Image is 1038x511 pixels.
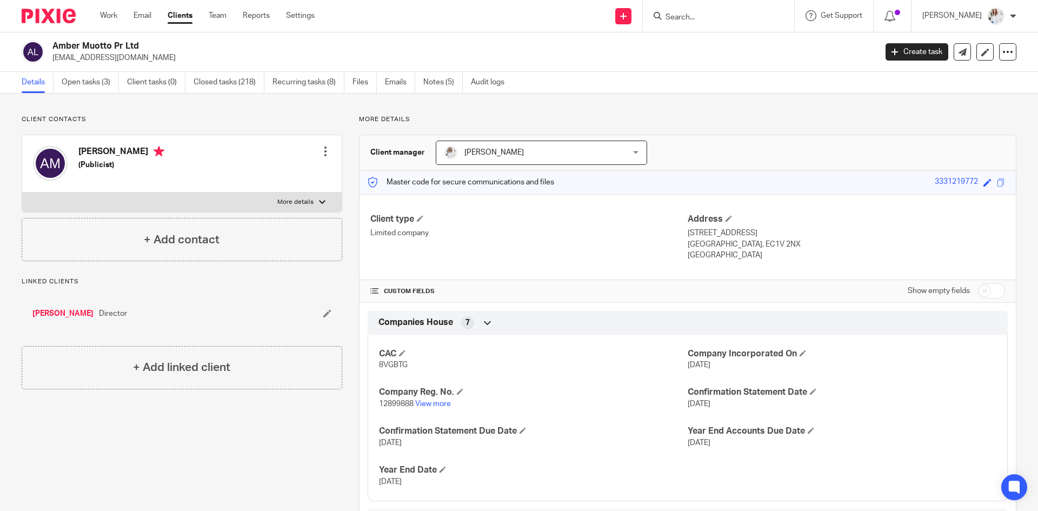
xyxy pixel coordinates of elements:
a: Audit logs [471,72,513,93]
p: More details [277,198,314,207]
h4: Client type [370,214,688,225]
span: [PERSON_NAME] [464,149,524,156]
span: Companies House [378,317,453,328]
h3: Client manager [370,147,425,158]
p: Client contacts [22,115,342,124]
p: Limited company [370,228,688,238]
a: View more [415,400,451,408]
h4: Confirmation Statement Due Date [379,426,688,437]
img: svg%3E [33,146,68,181]
h4: Confirmation Statement Date [688,387,996,398]
img: Daisy.JPG [987,8,1004,25]
h5: (Publicist) [78,160,164,170]
h4: Year End Date [379,464,688,476]
span: Director [99,308,127,319]
a: Team [209,10,227,21]
h4: CAC [379,348,688,360]
span: [DATE] [688,361,710,369]
a: Reports [243,10,270,21]
span: [DATE] [379,439,402,447]
a: Create task [886,43,948,61]
p: [EMAIL_ADDRESS][DOMAIN_NAME] [52,52,869,63]
span: [DATE] [688,439,710,447]
p: More details [359,115,1016,124]
a: Work [100,10,117,21]
a: Recurring tasks (8) [272,72,344,93]
img: svg%3E [22,41,44,63]
a: Settings [286,10,315,21]
span: [DATE] [379,478,402,486]
a: Open tasks (3) [62,72,119,93]
a: Email [134,10,151,21]
i: Primary [154,146,164,157]
a: Closed tasks (218) [194,72,264,93]
h4: Company Incorporated On [688,348,996,360]
h2: Amber Muotto Pr Ltd [52,41,706,52]
img: Daisy.JPG [444,146,457,159]
h4: Company Reg. No. [379,387,688,398]
p: Linked clients [22,277,342,286]
img: Pixie [22,9,76,23]
a: [PERSON_NAME] [32,308,94,319]
h4: Address [688,214,1005,225]
label: Show empty fields [908,286,970,296]
span: 12899888 [379,400,414,408]
a: Emails [385,72,415,93]
h4: + Add contact [144,231,219,248]
h4: [PERSON_NAME] [78,146,164,160]
p: Master code for secure communications and files [368,177,554,188]
p: [STREET_ADDRESS] [688,228,1005,238]
a: Client tasks (0) [127,72,185,93]
h4: + Add linked client [133,359,230,376]
p: [GEOGRAPHIC_DATA], EC1V 2NX [688,239,1005,250]
a: Files [352,72,377,93]
h4: Year End Accounts Due Date [688,426,996,437]
span: 7 [465,317,470,328]
p: [PERSON_NAME] [922,10,982,21]
span: [DATE] [688,400,710,408]
a: Clients [168,10,192,21]
div: 3331219772 [935,176,978,189]
a: Notes (5) [423,72,463,93]
span: Get Support [821,12,862,19]
a: Details [22,72,54,93]
p: [GEOGRAPHIC_DATA] [688,250,1005,261]
span: 8VGBTG [379,361,408,369]
h4: CUSTOM FIELDS [370,287,688,296]
input: Search [664,13,762,23]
